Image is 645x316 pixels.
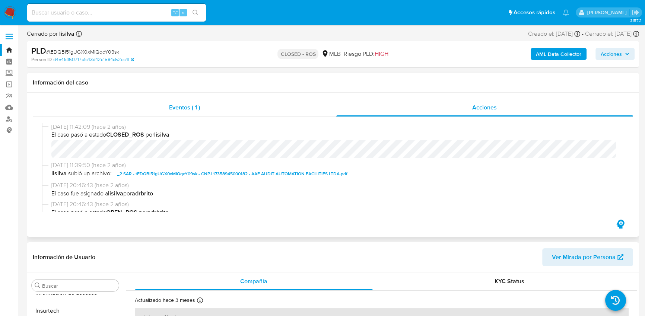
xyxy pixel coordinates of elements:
[33,79,633,86] h1: Información del caso
[472,103,497,112] span: Acciones
[51,181,621,189] span: [DATE] 20:46:43 (hace 2 años)
[321,50,340,58] div: MLB
[113,169,351,178] button: _2 SAR - tEDQBI51gUGX0xMIQqcY09sk - CNPJ 17358945000182 - AAF AUDIT AUTOMATION FACILITIES LTDA.pdf
[172,9,178,16] span: ⌥
[58,29,74,38] b: lisilva
[563,9,569,16] a: Notificaciones
[46,48,119,55] span: # tEDQBI51gUGX0xMIQqcY09sk
[51,169,67,178] b: lisilva
[51,161,621,169] span: [DATE] 11:39:50 (hace 2 años)
[117,169,347,178] span: _2 SAR - tEDQBI51gUGX0xMIQqcY09sk - CNPJ 17358945000182 - AAF AUDIT AUTOMATION FACILITIES LTDA.pdf
[68,169,112,178] span: subió un archivo:
[51,200,621,208] span: [DATE] 20:46:43 (hace 2 años)
[106,130,144,139] b: CLOSED_ROS
[108,189,123,198] b: lisilva
[632,9,639,16] a: Salir
[106,208,137,217] b: OPEN_ROS
[514,9,555,16] span: Accesos rápidos
[582,30,584,38] span: -
[135,297,195,304] p: Actualizado hace 3 meses
[374,50,388,58] span: HIGH
[587,9,629,16] p: matiassebastian.miranda@mercadolibre.com
[531,48,587,60] button: AML Data Collector
[542,248,633,266] button: Ver Mirada por Persona
[27,8,206,17] input: Buscar usuario o caso...
[51,123,621,131] span: [DATE] 11:42:09 (hace 2 años)
[42,283,116,289] input: Buscar
[51,208,621,217] span: El caso pasó a estado por
[188,7,203,18] button: search-icon
[495,277,524,285] span: KYC Status
[154,130,169,139] b: lisilva
[536,48,581,60] b: AML Data Collector
[31,56,52,63] b: Person ID
[601,48,622,60] span: Acciones
[585,30,639,38] div: Cerrado el: [DATE]
[27,30,74,38] span: Cerrado por
[132,189,153,198] b: adrbrito
[528,30,580,38] div: Creado el: [DATE]
[53,56,134,63] a: d4e41c160717c1c43d42c1584c52cc4f
[240,277,267,285] span: Compañía
[182,9,184,16] span: s
[277,49,318,59] p: CLOSED - ROS
[343,50,388,58] span: Riesgo PLD:
[595,48,635,60] button: Acciones
[552,248,616,266] span: Ver Mirada por Persona
[51,131,621,139] span: El caso pasó a estado por
[33,253,95,261] h1: Información de Usuario
[147,208,169,217] b: adrbrito
[35,283,41,288] button: Buscar
[31,45,46,57] b: PLD
[169,103,200,112] span: Eventos ( 1 )
[51,189,621,198] span: El caso fue asignado a por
